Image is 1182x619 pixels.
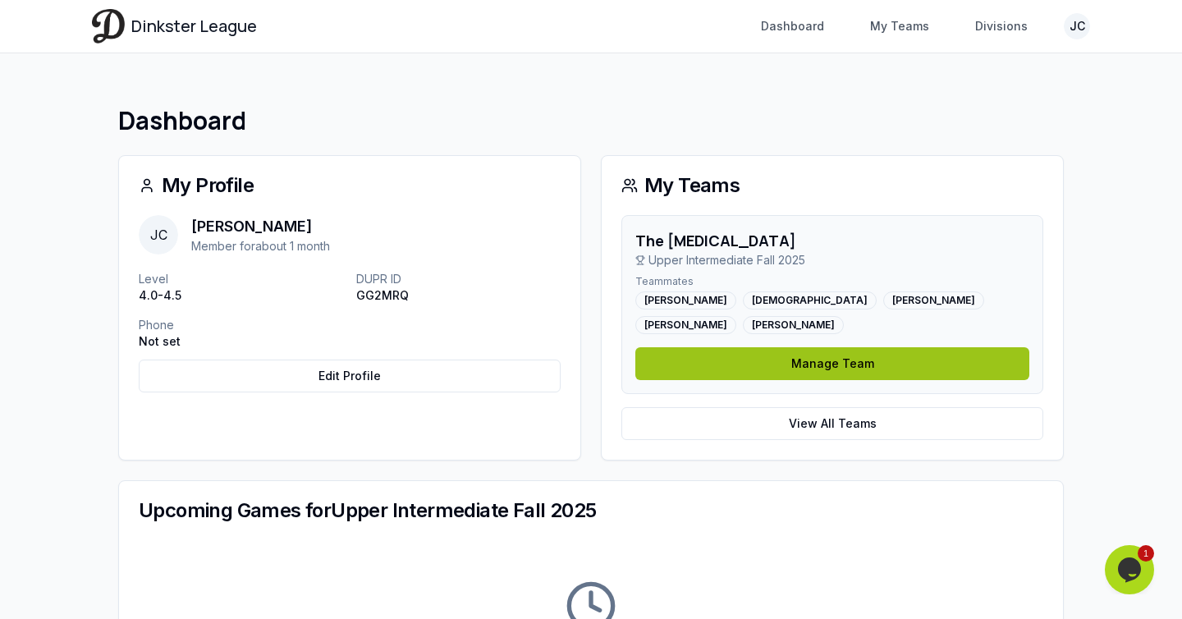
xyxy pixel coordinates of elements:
[191,215,330,238] p: [PERSON_NAME]
[621,176,1043,195] div: My Teams
[139,360,561,392] a: Edit Profile
[131,15,257,38] span: Dinkster League
[118,106,1064,135] h1: Dashboard
[635,316,736,334] div: [PERSON_NAME]
[1064,13,1090,39] button: JC
[635,252,805,268] p: Upper Intermediate Fall 2025
[139,176,561,195] div: My Profile
[356,287,561,304] p: GG2MRQ
[139,317,343,333] p: Phone
[883,291,984,309] div: [PERSON_NAME]
[139,287,343,304] p: 4.0-4.5
[356,271,561,287] p: DUPR ID
[92,9,125,43] img: Dinkster
[139,215,178,254] span: JC
[635,347,1029,380] a: Manage Team
[139,333,343,350] p: Not set
[635,229,805,252] h3: The [MEDICAL_DATA]
[635,275,1029,288] p: Teammates
[743,291,877,309] div: [DEMOGRAPHIC_DATA]
[92,9,257,43] a: Dinkster League
[751,11,834,41] a: Dashboard
[139,271,343,287] p: Level
[635,291,736,309] div: [PERSON_NAME]
[621,407,1043,440] a: View All Teams
[191,238,330,254] p: Member for about 1 month
[139,501,1043,520] div: Upcoming Games for Upper Intermediate Fall 2025
[1105,545,1157,594] iframe: chat widget
[965,11,1038,41] a: Divisions
[743,316,844,334] div: [PERSON_NAME]
[860,11,939,41] a: My Teams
